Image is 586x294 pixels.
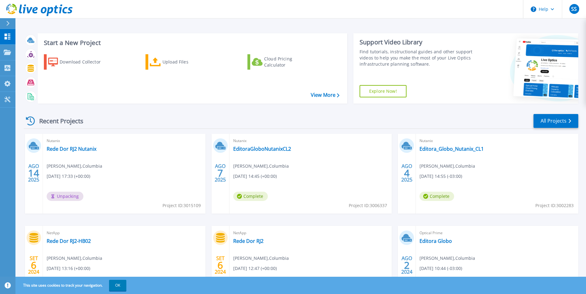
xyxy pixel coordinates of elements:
[535,202,574,209] span: Project ID: 3002283
[145,54,214,70] a: Upload Files
[233,255,289,262] span: [PERSON_NAME] , Columbia
[47,173,90,180] span: [DATE] 17:33 (+00:00)
[404,170,410,176] span: 4
[47,137,202,144] span: Nutanix
[109,280,126,291] button: OK
[233,192,268,201] span: Complete
[360,85,407,97] a: Explore Now!
[233,230,388,236] span: NetApp
[401,162,413,184] div: AGO 2025
[419,265,462,272] span: [DATE] 10:44 (-03:00)
[233,163,289,169] span: [PERSON_NAME] , Columbia
[60,56,109,68] div: Download Collector
[31,263,36,268] span: 6
[247,54,316,70] a: Cloud Pricing Calculator
[419,173,462,180] span: [DATE] 14:55 (-03:00)
[233,265,277,272] span: [DATE] 12:47 (+00:00)
[311,92,339,98] a: View More
[47,230,202,236] span: NetApp
[419,137,575,144] span: Nutanix
[233,173,277,180] span: [DATE] 14:45 (+00:00)
[533,114,578,128] a: All Projects
[47,163,102,169] span: [PERSON_NAME] , Columbia
[28,170,39,176] span: 14
[419,255,475,262] span: [PERSON_NAME] , Columbia
[214,162,226,184] div: AGO 2025
[233,137,388,144] span: Nutanix
[162,202,201,209] span: Project ID: 3015109
[233,238,263,244] a: Rede Dor RJ2
[419,192,454,201] span: Complete
[419,163,475,169] span: [PERSON_NAME] , Columbia
[419,230,575,236] span: Optical Prime
[162,56,212,68] div: Upload Files
[47,192,83,201] span: Unpacking
[44,54,113,70] a: Download Collector
[571,6,577,11] span: SS
[217,170,223,176] span: 7
[44,39,339,46] h3: Start a New Project
[214,254,226,276] div: SET 2024
[360,38,474,46] div: Support Video Library
[47,146,96,152] a: Rede Dor RJ2 Nutanix
[404,263,410,268] span: 2
[47,255,102,262] span: [PERSON_NAME] , Columbia
[419,238,452,244] a: Editora Globo
[419,146,484,152] a: Editora_Globo_Nutanix_CL1
[24,113,92,129] div: Recent Projects
[47,238,91,244] a: Rede Dor RJ2-HB02
[233,146,291,152] a: EditoraGloboNutanixCL2
[401,254,413,276] div: AGO 2024
[47,265,90,272] span: [DATE] 13:16 (+00:00)
[28,254,40,276] div: SET 2024
[17,280,126,291] span: This site uses cookies to track your navigation.
[264,56,314,68] div: Cloud Pricing Calculator
[360,49,474,67] div: Find tutorials, instructional guides and other support videos to help you make the most of your L...
[28,162,40,184] div: AGO 2025
[217,263,223,268] span: 6
[349,202,387,209] span: Project ID: 3006337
